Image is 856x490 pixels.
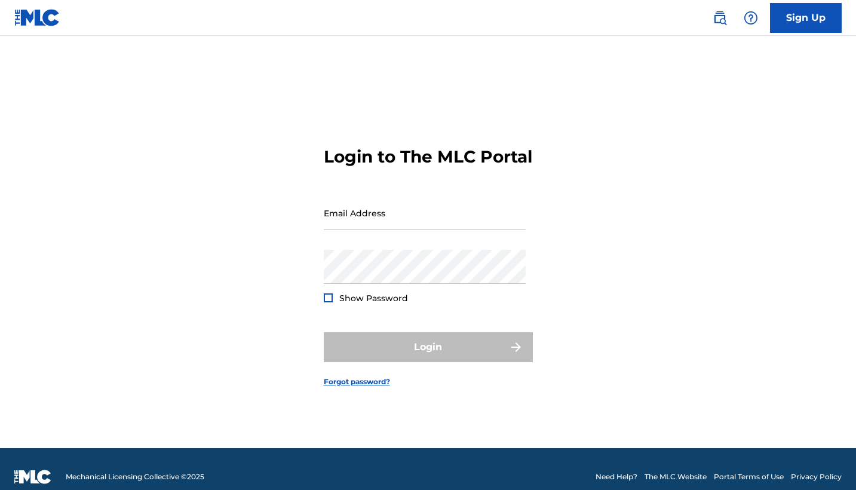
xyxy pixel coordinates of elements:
img: search [713,11,727,25]
div: Help [739,6,763,30]
a: Forgot password? [324,376,390,387]
span: Show Password [339,293,408,304]
a: Public Search [708,6,732,30]
a: The MLC Website [645,471,707,482]
span: Mechanical Licensing Collective © 2025 [66,471,204,482]
img: MLC Logo [14,9,60,26]
a: Need Help? [596,471,637,482]
a: Privacy Policy [791,471,842,482]
h3: Login to The MLC Portal [324,146,532,167]
img: logo [14,470,51,484]
img: help [744,11,758,25]
a: Sign Up [770,3,842,33]
iframe: Chat Widget [796,433,856,490]
a: Portal Terms of Use [714,471,784,482]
